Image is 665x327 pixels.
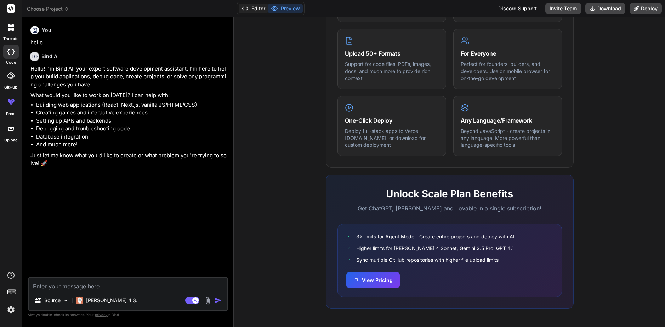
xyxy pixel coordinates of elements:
span: Choose Project [27,5,69,12]
p: Beyond JavaScript - create projects in any language. More powerful than language-specific tools [461,128,555,148]
h2: Unlock Scale Plan Benefits [337,186,562,201]
label: threads [3,36,18,42]
img: settings [5,304,17,316]
div: Discord Support [494,3,541,14]
h4: Upload 50+ Formats [345,49,439,58]
label: GitHub [4,84,17,90]
img: attachment [204,297,212,305]
button: Deploy [630,3,662,14]
p: Always double-check its answers. Your in Bind [28,311,228,318]
img: Claude 4 Sonnet [76,297,83,304]
p: Deploy full-stack apps to Vercel, [DOMAIN_NAME], or download for custom deployment [345,128,439,148]
button: Editor [239,4,268,13]
span: Higher limits for [PERSON_NAME] 4 Sonnet, Gemini 2.5 Pro, GPT 4.1 [356,244,514,252]
button: Preview [268,4,303,13]
button: View Pricing [346,272,400,288]
h4: Any Language/Framework [461,116,555,125]
span: privacy [95,312,108,317]
li: Creating games and interactive experiences [36,109,227,117]
li: And much more! [36,141,227,149]
label: Upload [4,137,18,143]
li: Database integration [36,133,227,141]
img: icon [215,297,222,304]
h6: You [42,27,51,34]
p: Support for code files, PDFs, images, docs, and much more to provide rich context [345,61,439,81]
li: Building web applications (React, Next.js, vanilla JS/HTML/CSS) [36,101,227,109]
span: 3X limits for Agent Mode - Create entire projects and deploy with AI [356,233,515,240]
p: Perfect for founders, builders, and developers. Use on mobile browser for on-the-go development [461,61,555,81]
img: Pick Models [63,298,69,304]
button: Download [585,3,625,14]
p: Hello! I'm Bind AI, your expert software development assistant. I'm here to help you build applic... [30,65,227,89]
span: Sync multiple GitHub repositories with higher file upload limits [356,256,499,264]
h4: For Everyone [461,49,555,58]
button: Invite Team [545,3,581,14]
label: code [6,60,16,66]
p: Get ChatGPT, [PERSON_NAME] and Lovable in a single subscription! [337,204,562,213]
h4: One-Click Deploy [345,116,439,125]
p: Source [44,297,61,304]
li: Setting up APIs and backends [36,117,227,125]
label: prem [6,111,16,117]
h6: Bind AI [41,53,59,60]
p: Just let me know what you'd like to create or what problem you're trying to solve! 🚀 [30,152,227,168]
p: What would you like to work on [DATE]? I can help with: [30,91,227,100]
p: hello [30,39,227,47]
li: Debugging and troubleshooting code [36,125,227,133]
p: [PERSON_NAME] 4 S.. [86,297,139,304]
